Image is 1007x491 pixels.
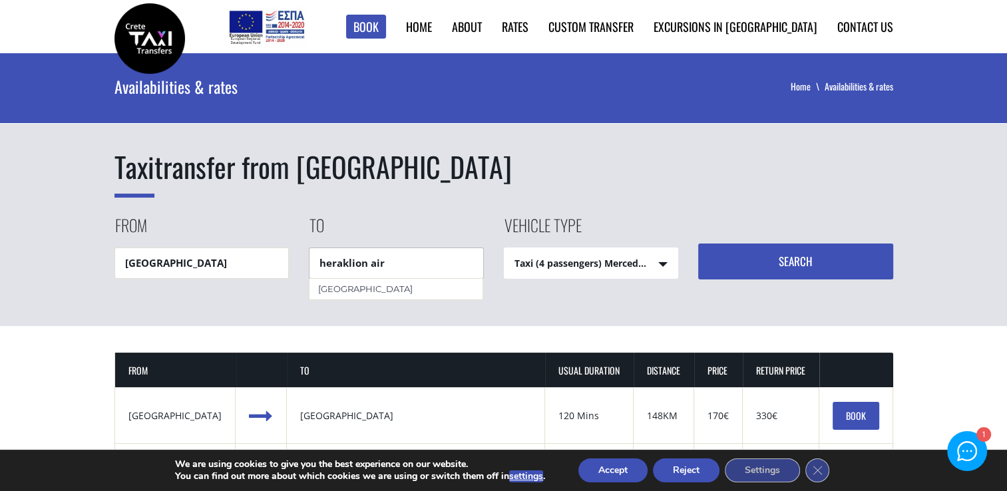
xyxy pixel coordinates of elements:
[654,18,817,35] a: Excursions in [GEOGRAPHIC_DATA]
[502,18,528,35] a: Rates
[175,458,545,470] p: We are using cookies to give you the best experience on our website.
[309,279,483,299] div: [GEOGRAPHIC_DATA]
[114,30,185,44] a: Crete Taxi Transfers | Rates & availability for transfers in Crete | Crete Taxi Transfers
[791,79,825,93] a: Home
[833,402,879,430] a: BOOK
[578,458,648,482] button: Accept
[825,80,893,93] li: Availabilities & rates
[837,18,893,35] a: Contact us
[805,458,829,482] button: Close GDPR Cookie Banner
[227,7,306,47] img: e-bannersEUERDF180X90.jpg
[743,353,819,388] th: RETURN PRICE
[309,247,484,279] input: Drop-off location
[725,458,800,482] button: Settings
[698,244,893,279] button: Search
[175,470,545,482] p: You can find out more about which cookies we are using or switch them off in .
[114,214,147,247] label: From
[115,353,236,388] th: FROM
[504,214,582,247] label: Vehicle type
[504,248,678,279] span: Taxi (4 passengers) Mercedes E Class
[406,18,432,35] a: Home
[300,409,531,422] div: [GEOGRAPHIC_DATA]
[114,53,539,120] div: Availabilities & rates
[976,428,990,442] div: 1
[548,18,634,35] a: Custom Transfer
[287,353,545,388] th: TO
[509,470,543,482] button: settings
[452,18,482,35] a: About
[558,409,620,422] div: 120 Mins
[756,409,805,422] div: 330€
[114,247,290,279] input: Pickup location
[653,458,719,482] button: Reject
[647,409,680,422] div: 148KM
[545,353,634,388] th: USUAL DURATION
[634,353,694,388] th: DISTANCE
[114,3,185,74] img: Crete Taxi Transfers | Rates & availability for transfers in Crete | Crete Taxi Transfers
[309,214,324,247] label: To
[128,409,222,422] div: [GEOGRAPHIC_DATA]
[346,15,386,39] a: Book
[114,147,893,187] h1: transfer from [GEOGRAPHIC_DATA]
[707,409,729,422] div: 170€
[114,146,154,198] span: Taxi
[694,353,743,388] th: PRICE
